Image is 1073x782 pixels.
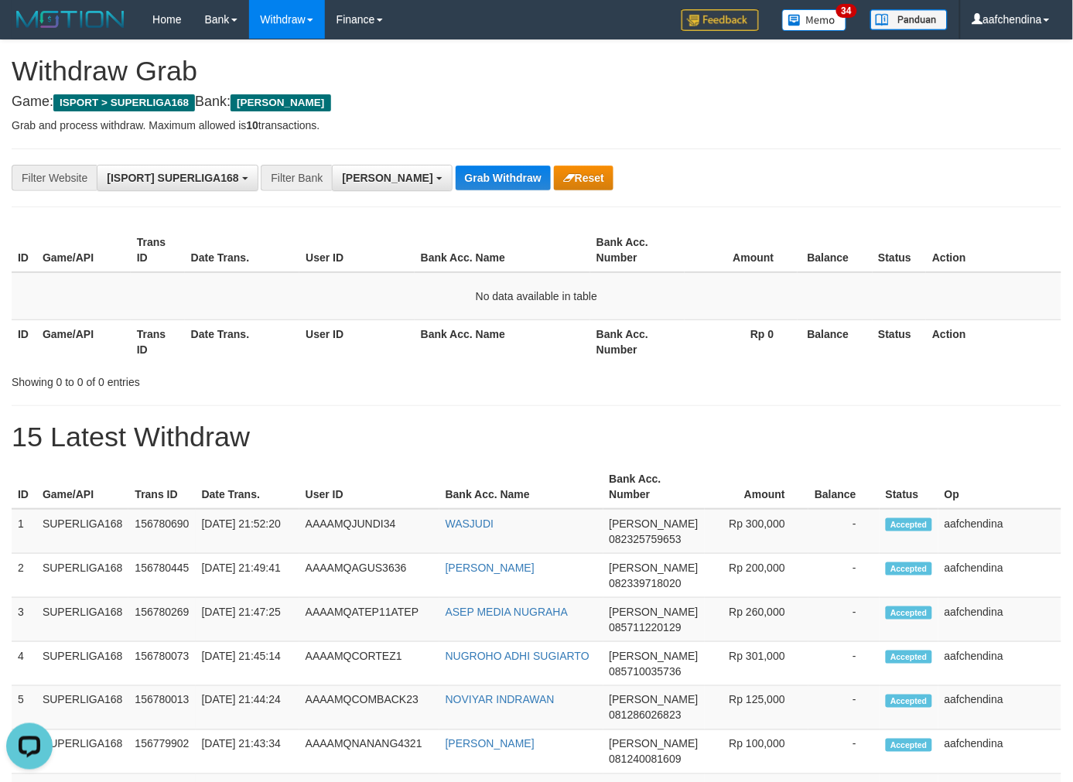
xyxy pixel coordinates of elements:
th: Balance [798,228,873,272]
th: Status [880,465,938,509]
th: Game/API [36,465,129,509]
td: Rp 301,000 [705,642,808,686]
td: No data available in table [12,272,1061,320]
span: Accepted [886,562,932,575]
td: 3 [12,598,36,642]
td: 156780445 [128,554,195,598]
span: [PERSON_NAME] [610,562,699,574]
span: Accepted [886,695,932,708]
th: Date Trans. [196,465,299,509]
td: aafchendina [938,686,1061,730]
span: Copy 082325759653 to clipboard [610,533,682,545]
td: aafchendina [938,730,1061,774]
img: Feedback.jpg [682,9,759,31]
img: Button%20Memo.svg [782,9,847,31]
td: 156780269 [128,598,195,642]
td: [DATE] 21:43:34 [196,730,299,774]
td: - [808,509,880,554]
a: [PERSON_NAME] [446,562,535,574]
td: - [808,598,880,642]
span: [PERSON_NAME] [610,606,699,618]
td: AAAAMQNANANG4321 [299,730,439,774]
img: panduan.png [870,9,948,30]
th: Amount [685,228,798,272]
button: Grab Withdraw [456,166,551,190]
th: Bank Acc. Number [590,319,685,364]
td: AAAAMQCOMBACK23 [299,686,439,730]
a: NUGROHO ADHI SUGIARTO [446,650,589,662]
td: AAAAMQAGUS3636 [299,554,439,598]
td: [DATE] 21:52:20 [196,509,299,554]
span: Accepted [886,651,932,664]
th: Date Trans. [185,228,300,272]
span: [ISPORT] SUPERLIGA168 [107,172,238,184]
th: User ID [299,228,415,272]
td: 156779902 [128,730,195,774]
th: Trans ID [131,228,185,272]
h1: 15 Latest Withdraw [12,422,1061,452]
th: Op [938,465,1061,509]
h4: Game: Bank: [12,94,1061,110]
button: [PERSON_NAME] [332,165,452,191]
span: [PERSON_NAME] [610,738,699,750]
span: Accepted [886,739,932,752]
th: Bank Acc. Number [590,228,685,272]
strong: 10 [246,119,258,131]
th: Trans ID [131,319,185,364]
button: Open LiveChat chat widget [6,6,53,53]
th: Rp 0 [685,319,798,364]
th: User ID [299,465,439,509]
th: Bank Acc. Name [415,319,590,364]
td: aafchendina [938,554,1061,598]
th: Action [926,228,1061,272]
th: Game/API [36,319,131,364]
td: 156780690 [128,509,195,554]
span: [PERSON_NAME] [342,172,432,184]
td: AAAAMQATEP11ATEP [299,598,439,642]
th: Bank Acc. Name [415,228,590,272]
th: ID [12,228,36,272]
td: Rp 125,000 [705,686,808,730]
h1: Withdraw Grab [12,56,1061,87]
th: ID [12,319,36,364]
th: Game/API [36,228,131,272]
p: Grab and process withdraw. Maximum allowed is transactions. [12,118,1061,133]
td: 5 [12,686,36,730]
td: aafchendina [938,509,1061,554]
td: 2 [12,554,36,598]
td: AAAAMQCORTEZ1 [299,642,439,686]
div: Filter Bank [261,165,332,191]
td: aafchendina [938,642,1061,686]
span: 34 [836,4,857,18]
span: [PERSON_NAME] [610,517,699,530]
td: Rp 100,000 [705,730,808,774]
td: [DATE] 21:44:24 [196,686,299,730]
td: 1 [12,509,36,554]
td: SUPERLIGA168 [36,598,129,642]
a: NOVIYAR INDRAWAN [446,694,555,706]
span: Accepted [886,518,932,531]
td: 156780013 [128,686,195,730]
th: Date Trans. [185,319,300,364]
span: Copy 082339718020 to clipboard [610,577,682,589]
span: [PERSON_NAME] [610,694,699,706]
span: Accepted [886,606,932,620]
th: Balance [798,319,873,364]
td: - [808,686,880,730]
td: [DATE] 21:49:41 [196,554,299,598]
th: Bank Acc. Name [439,465,603,509]
span: Copy 081286026823 to clipboard [610,709,682,722]
a: WASJUDI [446,517,494,530]
th: Action [926,319,1061,364]
th: Balance [808,465,880,509]
a: [PERSON_NAME] [446,738,535,750]
th: Bank Acc. Number [603,465,705,509]
th: Amount [705,465,808,509]
span: [PERSON_NAME] [231,94,330,111]
td: SUPERLIGA168 [36,642,129,686]
td: SUPERLIGA168 [36,554,129,598]
span: ISPORT > SUPERLIGA168 [53,94,195,111]
th: User ID [299,319,415,364]
th: ID [12,465,36,509]
td: SUPERLIGA168 [36,730,129,774]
